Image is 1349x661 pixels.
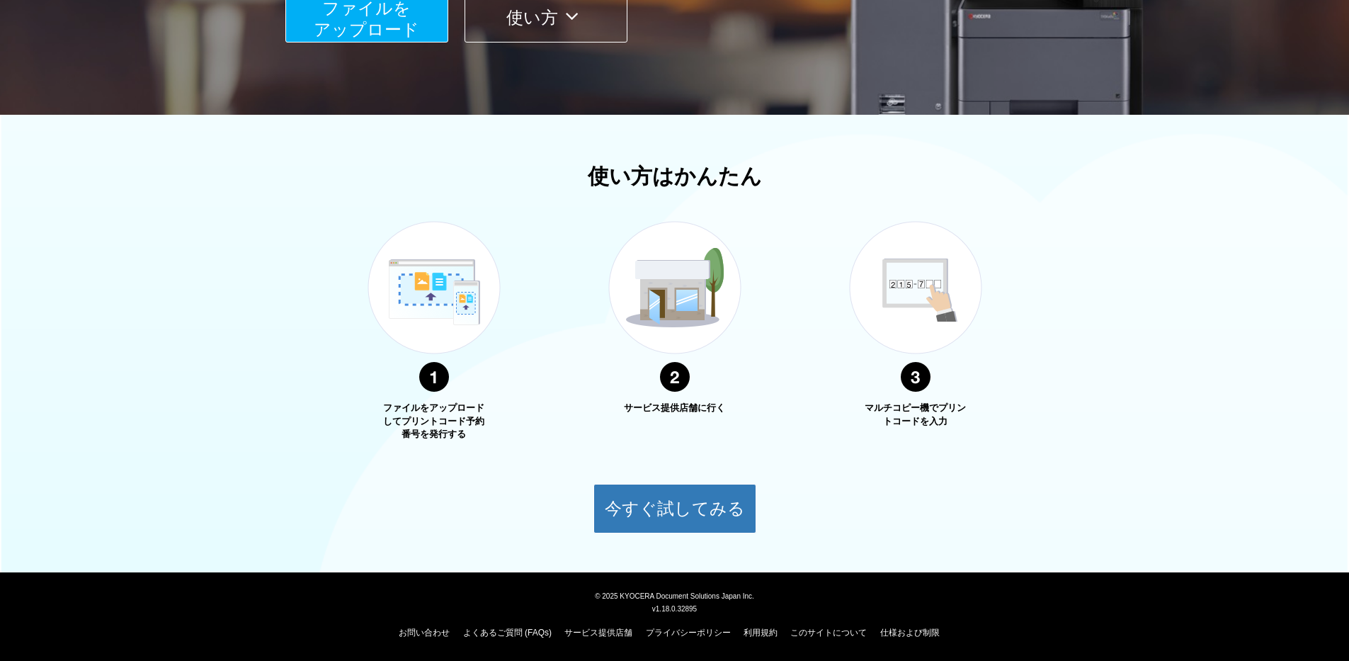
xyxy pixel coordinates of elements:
span: v1.18.0.32895 [652,604,697,613]
a: お問い合わせ [399,628,450,638]
p: サービス提供店舗に行く [622,402,728,415]
a: 利用規約 [744,628,778,638]
p: マルチコピー機でプリントコードを入力 [863,402,969,428]
a: 仕様および制限 [880,628,940,638]
a: プライバシーポリシー [646,628,731,638]
span: © 2025 KYOCERA Document Solutions Japan Inc. [595,591,754,600]
a: サービス提供店舗 [564,628,632,638]
p: ファイルをアップロードしてプリントコード予約番号を発行する [381,402,487,441]
a: よくあるご質問 (FAQs) [463,628,552,638]
button: 今すぐ試してみる [593,484,756,533]
a: このサイトについて [790,628,867,638]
